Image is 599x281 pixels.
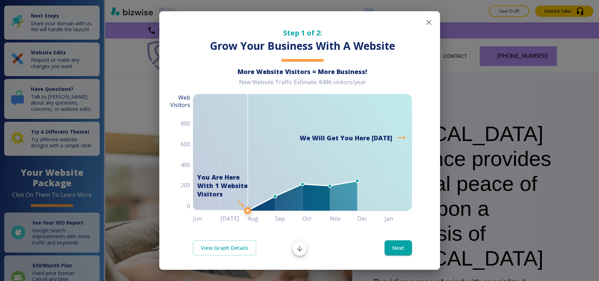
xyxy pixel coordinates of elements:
h5: Step 1 of 2: [193,28,412,38]
a: View Graph Details [193,240,256,255]
h6: Jun [193,214,220,223]
h6: Dec [357,214,385,223]
h6: [DATE] [220,214,248,223]
h3: Grow Your Business With A Website [193,39,412,53]
h6: Jan [385,214,412,223]
button: Scroll to bottom [293,242,307,256]
div: New Website Traffic Estimate: 8496 visitors/year [193,79,412,92]
button: Next [385,240,412,255]
h6: Aug [248,214,275,223]
h6: Nov [330,214,357,223]
h6: Sep [275,214,302,223]
h6: More Website Visitors = More Business! [193,67,412,76]
h6: Oct [302,214,330,223]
